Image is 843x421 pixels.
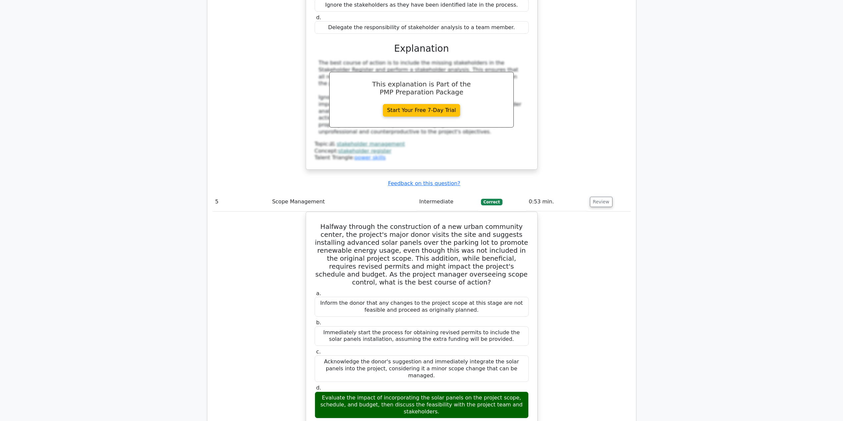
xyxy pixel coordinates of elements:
[269,192,416,211] td: Scope Management
[338,148,392,154] a: stakeholder register
[316,385,321,391] span: d.
[354,154,386,161] a: power skills
[481,199,502,205] span: Correct
[590,197,612,207] button: Review
[319,60,525,135] div: The best course of action is to include the missing stakeholders in the Stakeholder Register and ...
[315,297,529,317] div: Inform the donor that any changes to the project scope at this stage are not feasible and proceed...
[316,319,321,326] span: b.
[315,141,529,148] div: Topic:
[337,141,405,147] a: stakeholder management
[319,43,525,54] h3: Explanation
[213,192,270,211] td: 5
[526,192,587,211] td: 0:53 min.
[315,21,529,34] div: Delegate the responsibility of stakeholder analysis to a team member.
[316,14,321,21] span: d.
[315,355,529,382] div: Acknowledge the donor's suggestion and immediately integrate the solar panels into the project, c...
[314,223,529,286] h5: Halfway through the construction of a new urban community center, the project's major donor visit...
[316,290,321,296] span: a.
[316,348,321,355] span: c.
[315,326,529,346] div: Immediately start the process for obtaining revised permits to include the solar panels installat...
[315,392,529,418] div: Evaluate the impact of incorporating the solar panels on the project scope, schedule, and budget,...
[315,141,529,161] div: Talent Triangle:
[315,148,529,155] div: Concept:
[417,192,478,211] td: Intermediate
[388,180,460,186] a: Feedback on this question?
[383,104,460,117] a: Start Your Free 7-Day Trial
